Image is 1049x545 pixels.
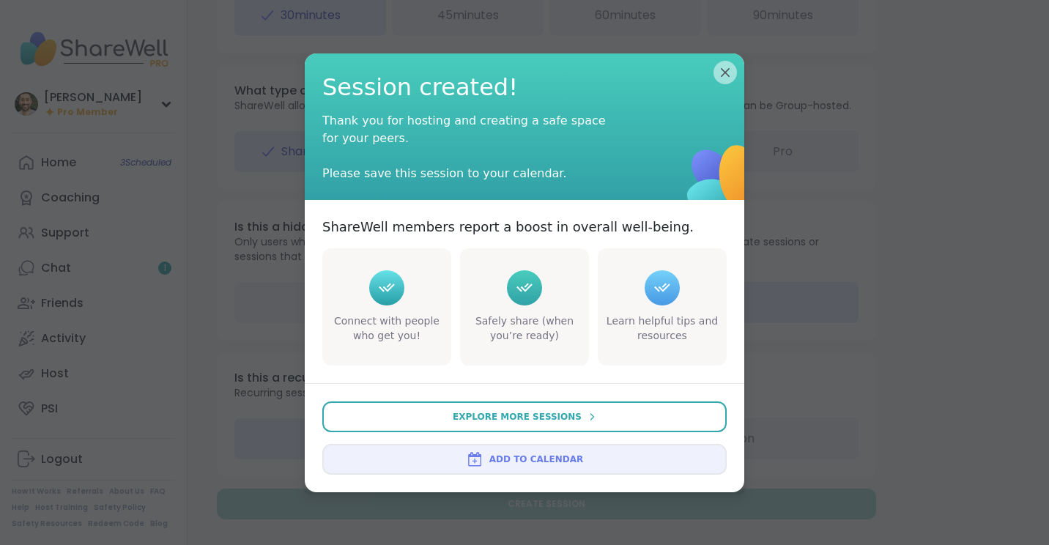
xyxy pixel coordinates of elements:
[601,314,724,343] div: Learn helpful tips and resources
[463,314,586,343] div: Safely share (when you’re ready)
[322,71,727,104] span: Session created!
[489,453,583,466] span: Add to Calendar
[322,112,615,182] div: Thank you for hosting and creating a safe space for your peers. Please save this session to your ...
[466,451,483,468] img: ShareWell Logomark
[322,444,727,475] button: Add to Calendar
[322,218,694,236] p: ShareWell members report a boost in overall well-being.
[325,314,448,343] div: Connect with people who get you!
[322,401,727,432] button: Explore More Sessions
[453,410,582,423] span: Explore More Sessions
[646,103,801,258] img: ShareWell Logomark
